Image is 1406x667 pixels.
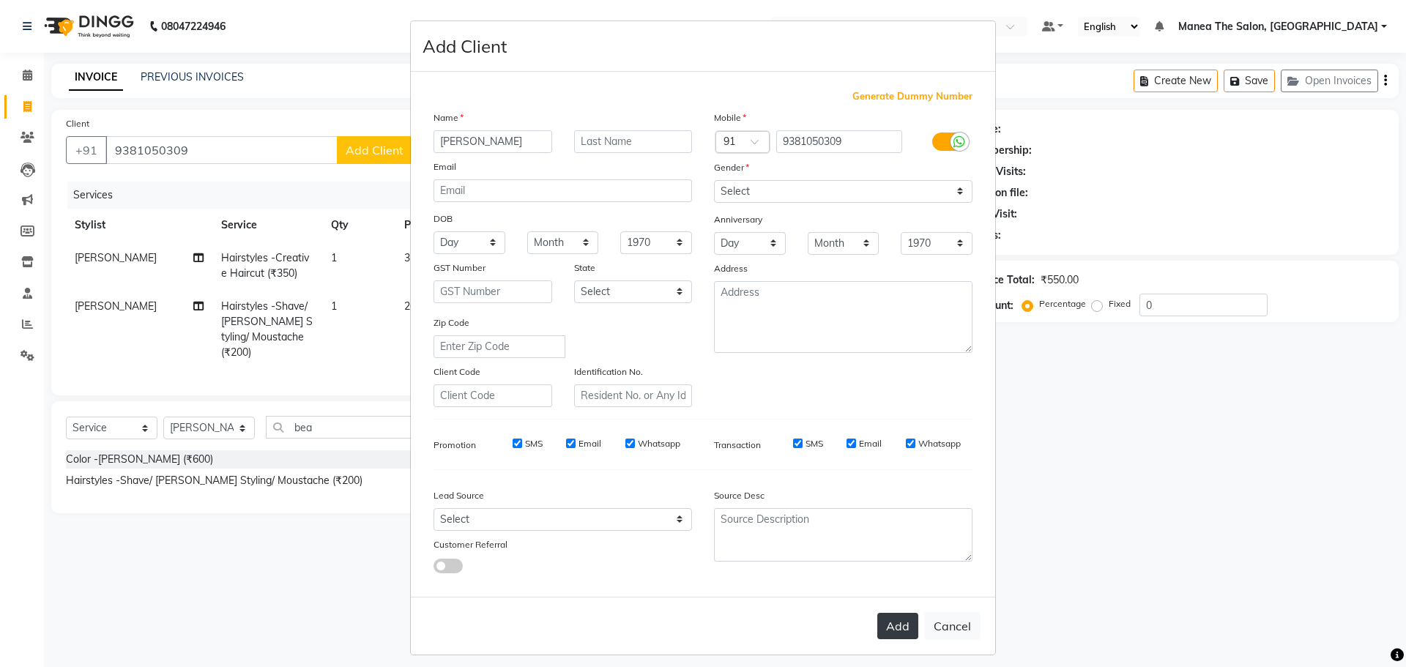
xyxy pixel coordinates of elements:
input: Last Name [574,130,693,153]
label: State [574,261,595,275]
label: Mobile [714,111,746,124]
label: Source Desc [714,489,765,502]
input: GST Number [434,280,552,303]
label: Lead Source [434,489,484,502]
label: Email [859,437,882,450]
button: Cancel [924,612,981,640]
input: Email [434,179,692,202]
input: Resident No. or Any Id [574,384,693,407]
button: Add [877,613,918,639]
label: Name [434,111,464,124]
label: Transaction [714,439,761,452]
label: DOB [434,212,453,226]
input: Enter Zip Code [434,335,565,358]
input: First Name [434,130,552,153]
label: Email [434,160,456,174]
input: Mobile [776,130,903,153]
label: Client Code [434,365,480,379]
input: Client Code [434,384,552,407]
label: Anniversary [714,213,762,226]
label: Promotion [434,439,476,452]
label: Zip Code [434,316,469,329]
label: Email [579,437,601,450]
label: GST Number [434,261,486,275]
label: SMS [525,437,543,450]
label: SMS [806,437,823,450]
label: Identification No. [574,365,643,379]
label: Customer Referral [434,538,507,551]
h4: Add Client [423,33,507,59]
label: Address [714,262,748,275]
span: Generate Dummy Number [852,89,972,104]
label: Whatsapp [918,437,961,450]
label: Gender [714,161,749,174]
label: Whatsapp [638,437,680,450]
